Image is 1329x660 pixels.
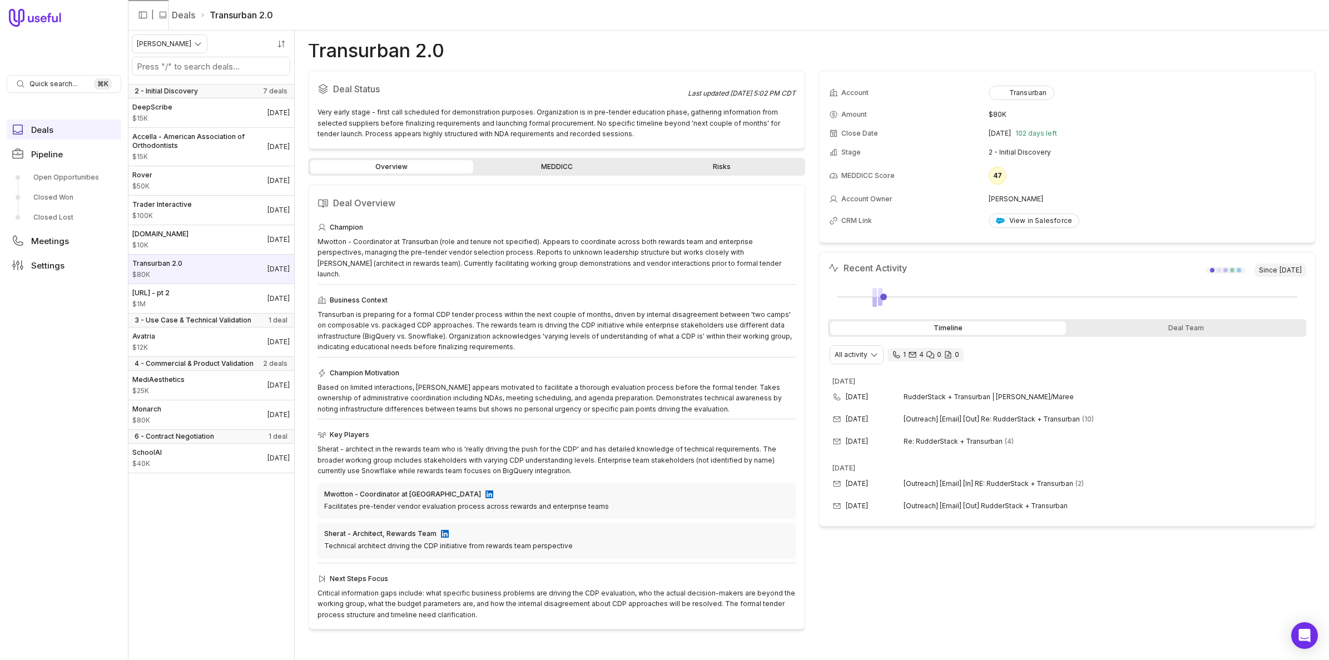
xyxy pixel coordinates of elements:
[7,255,121,275] a: Settings
[132,182,152,191] span: Amount
[151,8,154,22] span: |
[31,261,65,270] span: Settings
[989,143,1305,161] td: 2 - Initial Discovery
[832,464,855,472] time: [DATE]
[132,386,185,395] span: Amount
[904,437,1003,446] span: Re: RudderStack + Transurban
[132,114,172,123] span: Amount
[310,160,473,173] a: Overview
[904,415,1080,424] span: [Outreach] [Email] [Out] Re: RudderStack + Transurban
[132,230,189,239] span: [DOMAIN_NAME]
[989,129,1011,138] time: [DATE]
[128,166,294,195] a: Rover$50K[DATE]
[132,459,162,468] span: Amount
[132,448,162,457] span: SchoolAI
[128,444,294,473] a: SchoolAI$40K[DATE]
[318,428,796,441] div: Key Players
[273,36,290,52] button: Sort by
[841,110,867,119] span: Amount
[263,87,287,96] span: 7 deals
[318,309,796,353] div: Transurban is preparing for a formal CDP tender process within the next couple of months, driven ...
[841,148,861,157] span: Stage
[132,132,267,150] span: Accella - American Association of Orthodontists
[996,88,1047,97] div: Transurban
[267,108,290,117] time: Deal Close Date
[904,393,1288,401] span: RudderStack + Transurban | [PERSON_NAME]/Maree
[846,437,868,446] time: [DATE]
[128,128,294,166] a: Accella - American Association of Orthodontists$15K[DATE]
[128,31,295,660] nav: Deals
[846,479,868,488] time: [DATE]
[128,284,294,313] a: [URL] - pt 2$1M[DATE]
[989,167,1006,185] div: 47
[135,316,251,325] span: 3 - Use Case & Technical Validation
[1082,415,1094,424] span: 10 emails in thread
[135,359,254,368] span: 4 - Commercial & Product Validation
[1075,479,1084,488] span: 2 emails in thread
[841,216,872,225] span: CRM Link
[324,529,437,538] div: Sherat - Architect, Rewards Team
[318,588,796,621] div: Critical information gaps include: what specific business problems are driving the CDP evaluation...
[267,142,290,151] time: Deal Close Date
[904,502,1068,510] span: [Outreach] [Email] [Out] RudderStack + Transurban
[324,501,789,512] div: Facilitates pre-tender vendor evaluation process across rewards and enterprise teams
[1015,129,1057,138] span: 102 days left
[132,300,170,309] span: Amount
[267,410,290,419] time: Deal Close Date
[31,237,69,245] span: Meetings
[267,338,290,346] time: Deal Close Date
[7,144,121,164] a: Pipeline
[841,129,878,138] span: Close Date
[135,7,151,23] button: Collapse sidebar
[485,490,493,498] img: LinkedIn
[132,103,172,112] span: DeepScribe
[7,209,121,226] a: Closed Lost
[7,188,121,206] a: Closed Won
[308,44,444,57] h1: Transurban 2.0
[830,321,1066,335] div: Timeline
[730,89,796,97] time: [DATE] 5:02 PM CDT
[132,270,182,279] span: Amount
[128,196,294,225] a: Trader Interactive$100K[DATE]
[132,211,192,220] span: Amount
[1280,266,1302,275] time: [DATE]
[267,454,290,463] time: Deal Close Date
[132,332,155,341] span: Avatria
[267,294,290,303] time: Deal Close Date
[29,80,77,88] span: Quick search...
[996,216,1073,225] div: View in Salesforce
[132,200,192,209] span: Trader Interactive
[318,107,796,140] div: Very early stage - first call scheduled for demonstration purposes. Organization is in pre-tender...
[267,235,290,244] time: Deal Close Date
[135,432,214,441] span: 6 - Contract Negotiation
[828,261,907,275] h2: Recent Activity
[441,530,449,538] img: LinkedIn
[318,366,796,380] div: Champion Motivation
[324,490,481,499] div: Mwotton - Coordinator at [GEOGRAPHIC_DATA]
[132,416,161,425] span: Amount
[128,98,294,127] a: DeepScribe$15K[DATE]
[475,160,638,173] a: MEDDICC
[7,120,121,140] a: Deals
[318,444,796,477] div: Sherat - architect in the rewards team who is 'really driving the push for the CDP' and has detai...
[989,86,1054,100] button: Transurban
[846,415,868,424] time: [DATE]
[318,194,796,212] h2: Deal Overview
[904,479,1073,488] span: [Outreach] [Email] [In] RE: RudderStack + Transurban
[132,152,267,161] span: Amount
[832,377,855,385] time: [DATE]
[640,160,803,173] a: Risks
[989,214,1080,228] a: View in Salesforce
[172,8,195,22] a: Deals
[841,171,895,180] span: MEDDICC Score
[7,168,121,186] a: Open Opportunities
[318,221,796,234] div: Champion
[267,381,290,390] time: Deal Close Date
[1291,622,1318,649] div: Open Intercom Messenger
[132,171,152,180] span: Rover
[1254,264,1306,277] span: Since
[31,150,63,158] span: Pipeline
[132,57,290,75] input: Search deals by name
[135,87,198,96] span: 2 - Initial Discovery
[318,382,796,415] div: Based on limited interactions, [PERSON_NAME] appears motivated to facilitate a thorough evaluatio...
